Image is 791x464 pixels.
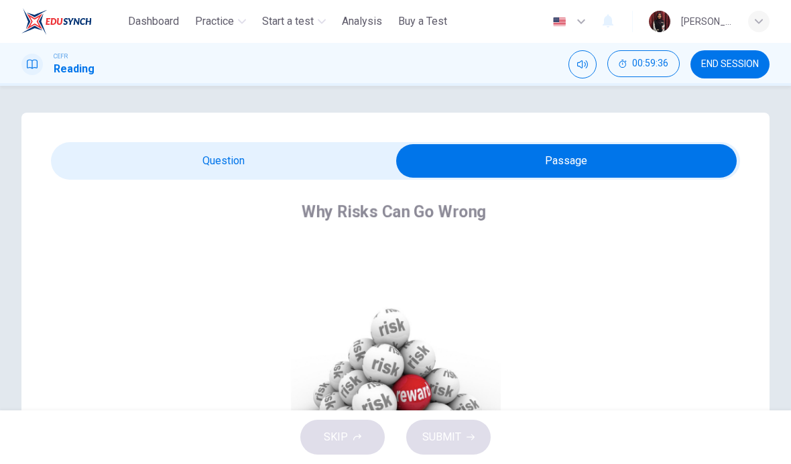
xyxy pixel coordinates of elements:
h4: Why Risks Can Go Wrong [302,201,487,223]
span: END SESSION [701,59,759,70]
span: CEFR [54,52,68,61]
span: Buy a Test [398,13,447,30]
div: Mute [568,50,597,78]
button: 00:59:36 [607,50,680,77]
a: ELTC logo [21,8,123,35]
img: Profile picture [649,11,670,32]
span: Dashboard [128,13,179,30]
span: Practice [195,13,234,30]
span: Analysis [342,13,382,30]
span: 00:59:36 [632,58,668,69]
button: Dashboard [123,9,184,34]
img: ELTC logo [21,8,92,35]
button: Start a test [257,9,331,34]
img: en [551,17,568,27]
button: END SESSION [690,50,770,78]
button: Buy a Test [393,9,452,34]
iframe: Intercom live chat [745,418,778,451]
button: Practice [190,9,251,34]
div: Hide [607,50,680,78]
h1: Reading [54,61,95,77]
span: Start a test [262,13,314,30]
button: Analysis [337,9,387,34]
div: [PERSON_NAME] [681,13,732,30]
